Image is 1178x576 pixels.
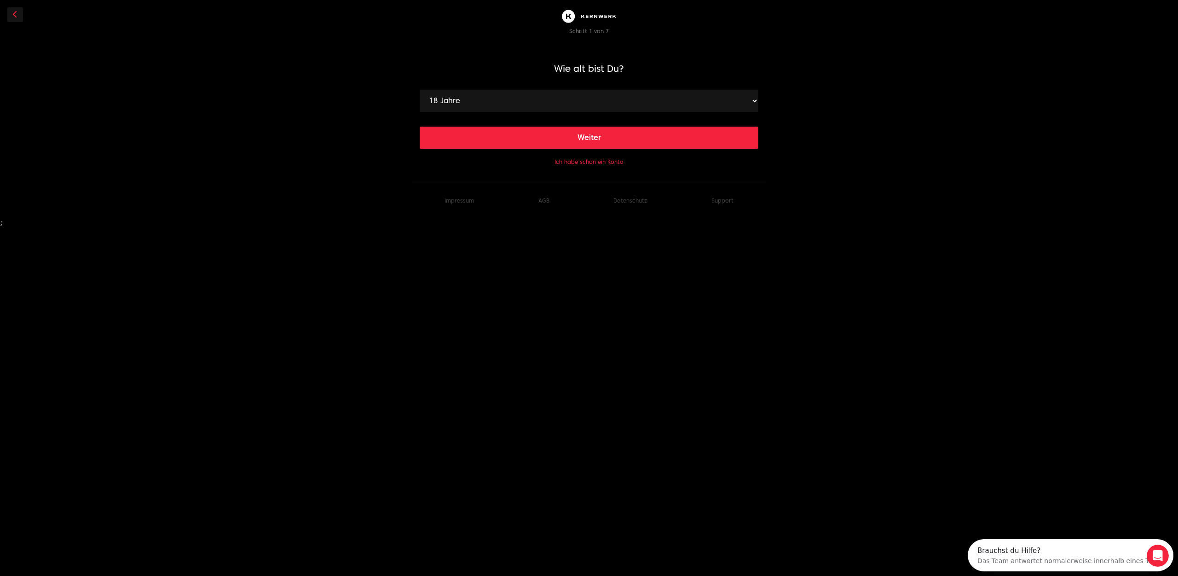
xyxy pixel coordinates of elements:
button: Support [711,197,733,204]
span: Schritt 1 von 7 [569,28,609,35]
div: Intercom-Nachrichtendienst öffnen [4,4,225,29]
button: Ich habe schon ein Konto [554,158,624,166]
div: Das Team antwortet normalerweise innerhalb eines Tages. [10,15,198,25]
a: Datenschutz [613,197,647,204]
iframe: Intercom live chat Discovery-Launcher [968,539,1173,571]
div: Brauchst du Hilfe? [10,8,198,15]
a: Impressum [445,197,474,204]
iframe: Intercom live chat [1147,545,1169,567]
h1: Wie alt bist Du? [420,62,758,75]
img: Kernwerk® [560,7,618,25]
a: AGB [538,197,549,204]
button: Weiter [420,127,758,149]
